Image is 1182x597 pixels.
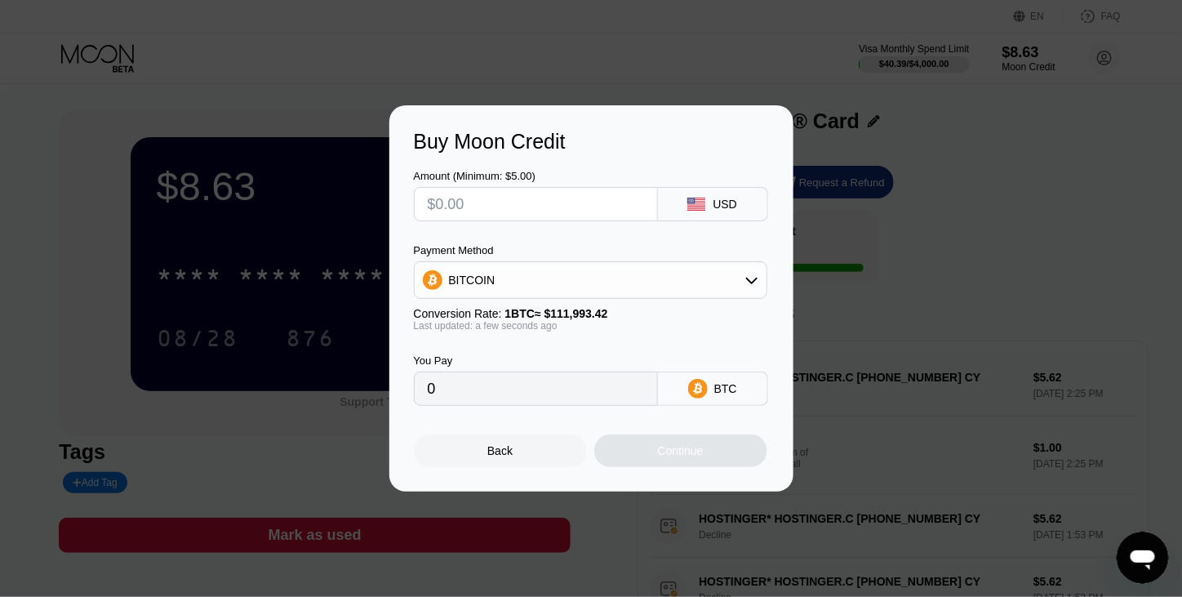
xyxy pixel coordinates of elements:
[428,188,644,221] input: $0.00
[1117,532,1169,584] iframe: Button to launch messaging window
[714,382,737,395] div: BTC
[505,307,608,320] span: 1 BTC ≈ $111,993.42
[449,274,495,287] div: BITCOIN
[487,444,513,457] div: Back
[713,198,737,211] div: USD
[414,170,658,182] div: Amount (Minimum: $5.00)
[414,307,767,320] div: Conversion Rate:
[414,434,587,467] div: Back
[415,264,767,296] div: BITCOIN
[414,320,767,332] div: Last updated: a few seconds ago
[414,354,658,367] div: You Pay
[414,130,769,154] div: Buy Moon Credit
[414,244,767,256] div: Payment Method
